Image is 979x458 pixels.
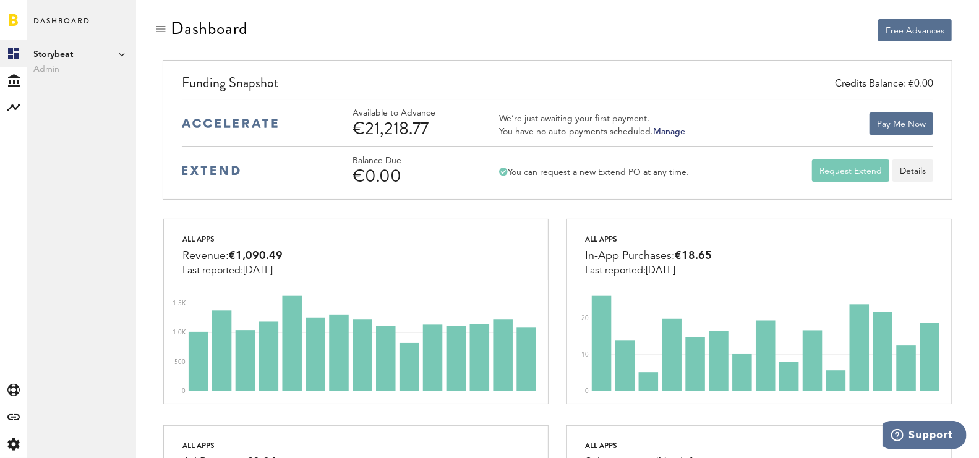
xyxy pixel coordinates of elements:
div: Last reported: [182,265,283,276]
span: €18.65 [675,250,712,261]
div: All apps [182,438,276,453]
iframe: Opens a widget where you can find more information [883,421,967,452]
text: 20 [581,315,589,321]
span: [DATE] [243,266,273,276]
div: Credits Balance: €0.00 [835,77,933,91]
text: 1.5K [173,300,186,307]
div: All apps [586,232,712,247]
div: You can request a new Extend PO at any time. [499,167,689,178]
div: You have no auto-payments scheduled. [499,126,685,137]
div: Dashboard [171,19,247,38]
span: Admin [33,62,130,77]
div: In-App Purchases: [586,247,712,265]
div: We’re just awaiting your first payment. [499,113,685,124]
div: Available to Advance [353,108,471,119]
span: Dashboard [33,14,90,40]
button: Free Advances [878,19,952,41]
span: [DATE] [646,266,676,276]
text: 10 [581,352,589,358]
text: 0 [585,388,589,394]
text: 500 [174,359,186,365]
div: Funding Snapshot [182,73,933,100]
a: Manage [653,127,685,136]
div: All apps [182,232,283,247]
img: accelerate-medium-blue-logo.svg [182,119,278,128]
div: Balance Due [353,156,471,166]
a: Details [892,159,933,182]
img: extend-medium-blue-logo.svg [182,166,240,176]
button: Request Extend [812,159,889,182]
div: €21,218.77 [353,119,471,138]
div: All apps [586,438,695,453]
span: Storybeat [33,47,130,62]
span: €1,090.49 [229,250,283,261]
div: €0.00 [353,166,471,186]
div: Revenue: [182,247,283,265]
text: 0 [182,388,186,394]
button: Pay Me Now [870,112,933,135]
text: 1.0K [173,329,186,336]
div: Last reported: [586,265,712,276]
